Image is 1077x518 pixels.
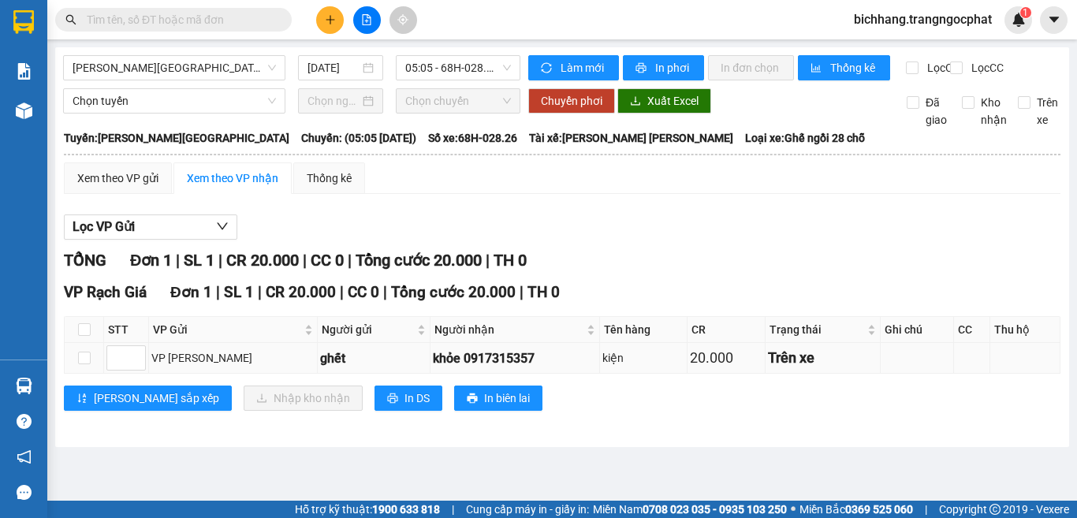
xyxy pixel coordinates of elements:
span: 05:05 - 68H-028.26 [405,56,511,80]
span: 1 [1023,7,1028,18]
div: Xem theo VP gửi [77,170,158,187]
th: CC [954,317,990,343]
span: ⚪️ [791,506,796,512]
span: Số xe: 68H-028.26 [428,129,517,147]
th: STT [104,317,149,343]
span: Đơn 1 [170,283,212,301]
span: copyright [989,504,1001,515]
th: Tên hàng [600,317,688,343]
span: Trạng thái [770,321,864,338]
button: downloadNhập kho nhận [244,386,363,411]
span: Loại xe: Ghế ngồi 28 chỗ [745,129,865,147]
span: | [383,283,387,301]
span: aim [397,14,408,25]
div: khỏe 0917315357 [433,348,598,368]
strong: 0708 023 035 - 0935 103 250 [643,503,787,516]
span: Lọc CC [965,59,1006,76]
span: Chọn chuyến [405,89,511,113]
b: Tuyến: [PERSON_NAME][GEOGRAPHIC_DATA] [64,132,289,144]
span: VP Gửi [153,321,301,338]
span: TH 0 [494,251,527,270]
button: Lọc VP Gửi [64,214,237,240]
th: CR [688,317,765,343]
div: VP [PERSON_NAME] [151,349,315,367]
span: | [340,283,344,301]
th: Thu hộ [990,317,1060,343]
span: | [216,283,220,301]
span: down [216,220,229,233]
span: CR 20.000 [266,283,336,301]
span: | [925,501,927,518]
div: Trên xe [768,347,878,369]
button: syncLàm mới [528,55,619,80]
span: Người nhận [434,321,584,338]
button: In đơn chọn [708,55,794,80]
div: ghết [320,348,427,368]
span: bichhang.trangngocphat [841,9,1004,29]
th: Ghi chú [881,317,955,343]
span: | [452,501,454,518]
button: bar-chartThống kê [798,55,890,80]
span: | [486,251,490,270]
span: Miền Bắc [799,501,913,518]
div: Xem theo VP nhận [187,170,278,187]
span: bar-chart [811,62,824,75]
span: | [218,251,222,270]
span: Trên xe [1030,94,1064,129]
span: Hà Tiên - Rạch Giá [73,56,276,80]
span: TỔNG [64,251,106,270]
button: caret-down [1040,6,1068,34]
input: 13/10/2025 [307,59,360,76]
button: printerIn biên lai [454,386,542,411]
span: Hỗ trợ kỹ thuật: [295,501,440,518]
span: printer [387,393,398,405]
input: Chọn ngày [307,92,360,110]
span: printer [635,62,649,75]
span: message [17,485,32,500]
img: icon-new-feature [1012,13,1026,27]
span: download [630,95,641,108]
span: Chuyến: (05:05 [DATE]) [301,129,416,147]
img: logo-vxr [13,10,34,34]
span: In biên lai [484,389,530,407]
span: Kho nhận [975,94,1013,129]
span: | [176,251,180,270]
button: Chuyển phơi [528,88,615,114]
button: downloadXuất Excel [617,88,711,114]
span: TH 0 [527,283,560,301]
span: Đã giao [919,94,953,129]
span: plus [325,14,336,25]
button: aim [389,6,417,34]
span: | [303,251,307,270]
span: | [258,283,262,301]
strong: 0369 525 060 [845,503,913,516]
span: In phơi [655,59,691,76]
span: Chọn tuyến [73,89,276,113]
div: Thống kê [307,170,352,187]
input: Tìm tên, số ĐT hoặc mã đơn [87,11,273,28]
span: search [65,14,76,25]
span: notification [17,449,32,464]
td: VP Hà Tiên [149,343,318,374]
button: file-add [353,6,381,34]
span: Tổng cước 20.000 [391,283,516,301]
img: warehouse-icon [16,102,32,119]
span: [PERSON_NAME] sắp xếp [94,389,219,407]
button: printerIn phơi [623,55,704,80]
span: | [520,283,524,301]
div: kiện [602,349,684,367]
sup: 1 [1020,7,1031,18]
span: VP Rạch Giá [64,283,147,301]
button: sort-ascending[PERSON_NAME] sắp xếp [64,386,232,411]
span: file-add [361,14,372,25]
span: SL 1 [184,251,214,270]
span: | [348,251,352,270]
span: printer [467,393,478,405]
img: solution-icon [16,63,32,80]
span: CR 20.000 [226,251,299,270]
button: plus [316,6,344,34]
span: Lọc VP Gửi [73,217,135,237]
span: SL 1 [224,283,254,301]
strong: 1900 633 818 [372,503,440,516]
img: warehouse-icon [16,378,32,394]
